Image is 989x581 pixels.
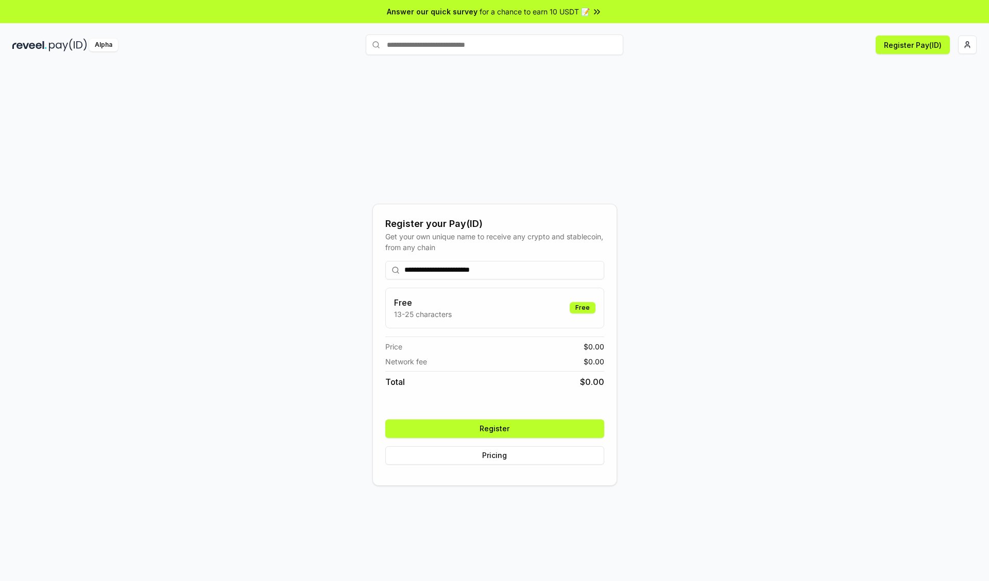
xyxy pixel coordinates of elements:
[580,376,604,388] span: $ 0.00
[12,39,47,51] img: reveel_dark
[385,217,604,231] div: Register your Pay(ID)
[570,302,595,313] div: Free
[385,341,402,352] span: Price
[385,356,427,367] span: Network fee
[385,376,405,388] span: Total
[584,356,604,367] span: $ 0.00
[394,296,452,309] h3: Free
[385,231,604,253] div: Get your own unique name to receive any crypto and stablecoin, from any chain
[49,39,87,51] img: pay_id
[385,446,604,465] button: Pricing
[89,39,118,51] div: Alpha
[876,36,950,54] button: Register Pay(ID)
[394,309,452,320] p: 13-25 characters
[480,6,590,17] span: for a chance to earn 10 USDT 📝
[387,6,478,17] span: Answer our quick survey
[385,419,604,438] button: Register
[584,341,604,352] span: $ 0.00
